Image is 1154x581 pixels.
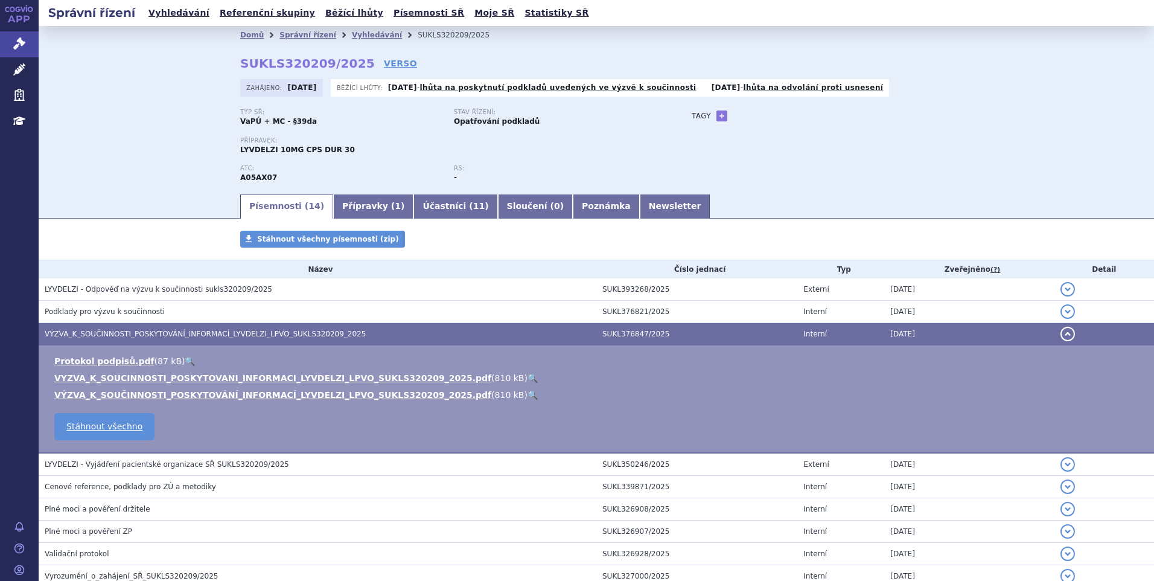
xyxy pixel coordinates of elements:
span: Interní [803,307,827,316]
td: [DATE] [884,278,1054,301]
a: Přípravky (1) [333,194,413,219]
a: VERSO [384,57,417,69]
span: 14 [308,201,320,211]
span: LYVDELZI - Odpověď na výzvu k součinnosti sukls320209/2025 [45,285,272,294]
span: 1 [395,201,401,211]
span: Interní [803,330,827,338]
a: VÝZVA_K_SOUČINNOSTI_POSKYTOVÁNÍ_INFORMACÍ_LYVDELZI_LPVO_SUKLS320209_2025.pdf [54,390,491,400]
span: Interní [803,550,827,558]
span: LYVDELZI - Vyjádření pacientské organizace SŘ SUKLS320209/2025 [45,460,289,469]
strong: VaPÚ + MC - §39da [240,117,317,126]
strong: SUKLS320209/2025 [240,56,375,71]
abbr: (?) [990,266,1000,274]
span: Cenové reference, podklady pro ZÚ a metodiky [45,483,216,491]
td: [DATE] [884,521,1054,543]
th: Detail [1054,260,1154,278]
a: 🔍 [528,390,538,400]
strong: [DATE] [288,83,317,92]
button: detail [1060,327,1075,341]
span: Externí [803,285,829,294]
a: Referenční skupiny [216,5,319,21]
a: Domů [240,31,264,39]
span: Interní [803,483,827,491]
h3: Tagy [692,109,711,123]
strong: - [454,173,457,182]
a: Písemnosti SŘ [390,5,468,21]
a: Běžící lhůty [322,5,387,21]
td: [DATE] [884,498,1054,521]
td: [DATE] [884,543,1054,565]
button: detail [1060,282,1075,297]
p: ATC: [240,165,442,172]
span: Zahájeno: [246,83,284,92]
td: SUKL393268/2025 [596,278,797,301]
a: Písemnosti (14) [240,194,333,219]
a: VYZVA_K_SOUCINNOSTI_POSKYTOVANI_INFORMACI_LYVDELZI_LPVO_SUKLS320209_2025.pdf [54,373,491,383]
span: Stáhnout všechny písemnosti (zip) [257,235,399,243]
li: ( ) [54,389,1142,401]
th: Zveřejněno [884,260,1054,278]
th: Název [39,260,596,278]
td: [DATE] [884,301,1054,323]
p: Stav řízení: [454,109,655,116]
li: SUKLS320209/2025 [418,26,505,44]
td: SUKL326907/2025 [596,521,797,543]
td: [DATE] [884,476,1054,498]
p: - [388,83,697,92]
p: Typ SŘ: [240,109,442,116]
span: Interní [803,572,827,580]
span: 810 kB [495,390,524,400]
a: Moje SŘ [471,5,518,21]
span: 810 kB [495,373,524,383]
span: Validační protokol [45,550,109,558]
td: SUKL376821/2025 [596,301,797,323]
h2: Správní řízení [39,4,145,21]
a: Stáhnout všechny písemnosti (zip) [240,231,405,248]
td: [DATE] [884,323,1054,345]
li: ( ) [54,372,1142,384]
a: Účastníci (11) [413,194,497,219]
span: Interní [803,505,827,513]
a: lhůta na poskytnutí podkladů uvedených ve výzvě k součinnosti [420,83,697,92]
button: detail [1060,457,1075,472]
p: RS: [454,165,655,172]
td: SUKL339871/2025 [596,476,797,498]
span: LYVDELZI 10MG CPS DUR 30 [240,146,355,154]
a: 🔍 [185,356,195,366]
strong: Opatřování podkladů [454,117,540,126]
span: Běžící lhůty: [337,83,385,92]
a: Poznámka [573,194,640,219]
a: lhůta na odvolání proti usnesení [743,83,883,92]
span: Plné moci a pověření ZP [45,527,132,536]
td: [DATE] [884,453,1054,476]
span: Interní [803,527,827,536]
td: SUKL326928/2025 [596,543,797,565]
a: Vyhledávání [352,31,402,39]
a: 🔍 [528,373,538,383]
span: 0 [554,201,560,211]
a: Sloučení (0) [498,194,573,219]
span: Vyrozumění_o_zahájení_SŘ_SUKLS320209/2025 [45,572,218,580]
button: detail [1060,480,1075,494]
td: SUKL376847/2025 [596,323,797,345]
a: Vyhledávání [145,5,213,21]
p: Přípravek: [240,137,668,144]
span: Externí [803,460,829,469]
a: + [716,111,727,121]
a: Stáhnout všechno [54,413,155,440]
td: SUKL350246/2025 [596,453,797,476]
strong: [DATE] [712,83,741,92]
span: VÝZVA_K_SOUČINNOSTI_POSKYTOVÁNÍ_INFORMACÍ_LYVDELZI_LPVO_SUKLS320209_2025 [45,330,366,338]
li: ( ) [54,355,1142,367]
span: Podklady pro výzvu k součinnosti [45,307,165,316]
button: detail [1060,547,1075,561]
strong: [DATE] [388,83,417,92]
th: Typ [797,260,884,278]
a: Newsletter [640,194,710,219]
span: 87 kB [158,356,182,366]
button: detail [1060,502,1075,516]
button: detail [1060,524,1075,539]
a: Správní řízení [279,31,336,39]
p: - [712,83,884,92]
span: Plné moci a pověření držitele [45,505,150,513]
